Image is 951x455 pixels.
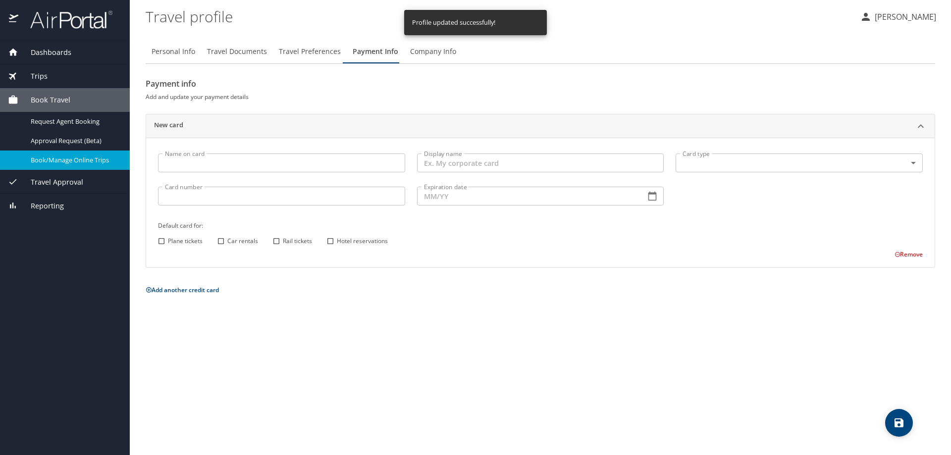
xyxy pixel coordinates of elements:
p: [PERSON_NAME] [872,11,936,23]
div: New card [146,114,935,138]
div: New card [146,138,935,267]
h2: Payment info [146,76,935,92]
div: Profile updated successfully! [412,13,495,32]
span: Trips [18,71,48,82]
span: Travel Approval [18,177,83,188]
h1: Travel profile [146,1,852,32]
h6: Default card for: [158,220,923,231]
button: save [885,409,913,437]
span: Book Travel [18,95,70,105]
span: Car rentals [227,237,258,246]
span: Dashboards [18,47,71,58]
span: Travel Documents [207,46,267,58]
span: Plane tickets [168,237,203,246]
img: airportal-logo.png [19,10,112,29]
span: Hotel reservations [337,237,388,246]
input: Ex. My corporate card [417,153,664,172]
button: [PERSON_NAME] [856,8,940,26]
button: Remove [895,250,923,258]
button: Add another credit card [146,286,219,294]
h2: New card [154,120,183,132]
div: Profile [146,40,935,63]
span: Approval Request (Beta) [31,136,118,146]
span: Payment Info [353,46,398,58]
h6: Add and update your payment details [146,92,935,102]
img: icon-airportal.png [9,10,19,29]
div: ​ [676,153,923,172]
span: Book/Manage Online Trips [31,155,118,165]
span: Reporting [18,201,64,211]
span: Company Info [410,46,456,58]
span: Request Agent Booking [31,117,118,126]
span: Personal Info [152,46,195,58]
span: Rail tickets [283,237,312,246]
span: Travel Preferences [279,46,341,58]
input: MM/YY [417,187,638,205]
